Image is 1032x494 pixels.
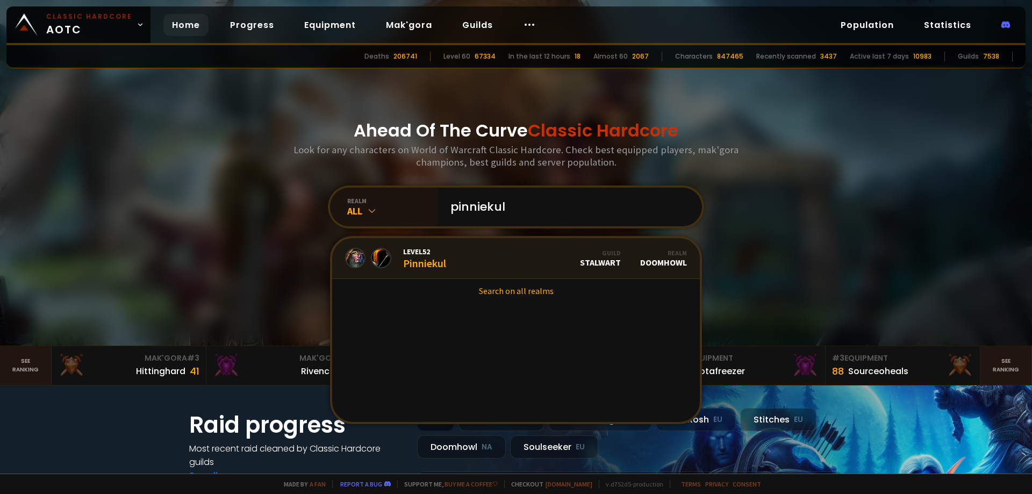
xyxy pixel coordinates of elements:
div: Stitches [740,408,816,431]
div: Pinniekul [403,247,446,270]
div: Deaths [364,52,389,61]
h3: Look for any characters on World of Warcraft Classic Hardcore. Check best equipped players, mak'g... [289,144,743,168]
small: Classic Hardcore [46,12,132,22]
h1: Raid progress [189,408,404,442]
div: Nek'Rosh [656,408,736,431]
a: Report a bug [340,480,382,488]
div: Sourceoheals [848,364,908,378]
small: NA [482,442,492,453]
div: Hittinghard [136,364,185,378]
div: Characters [675,52,713,61]
h1: Ahead Of The Curve [354,118,678,144]
a: Seeranking [980,346,1032,385]
span: AOTC [46,12,132,38]
div: Equipment [677,353,819,364]
a: Mak'Gora#2Rivench100 [206,346,361,385]
div: Rivench [301,364,335,378]
div: 18 [575,52,580,61]
a: Search on all realms [332,279,700,303]
div: 847465 [717,52,743,61]
div: Level 60 [443,52,470,61]
div: Recently scanned [756,52,816,61]
span: # 3 [187,353,199,363]
a: [DOMAIN_NAME] [546,480,592,488]
a: Consent [733,480,761,488]
a: Progress [221,14,283,36]
a: Equipment [296,14,364,36]
div: 206741 [393,52,417,61]
div: In the last 12 hours [508,52,570,61]
div: realm [347,197,438,205]
div: 67334 [475,52,496,61]
div: All [347,205,438,217]
div: 2067 [632,52,649,61]
div: Almost 60 [593,52,628,61]
div: Doomhowl [417,435,506,459]
div: Notafreezer [693,364,745,378]
a: Mak'Gora#3Hittinghard41 [52,346,206,385]
div: 3437 [820,52,837,61]
div: Realm [640,249,687,257]
span: Level 52 [403,247,446,256]
a: Terms [681,480,701,488]
span: Support me, [397,480,498,488]
a: Population [832,14,902,36]
a: Mak'gora [377,14,441,36]
div: Mak'Gora [58,353,199,364]
a: Statistics [915,14,980,36]
div: Guild [580,249,621,257]
small: EU [576,442,585,453]
span: # 3 [832,353,844,363]
a: Guilds [454,14,501,36]
div: Mak'Gora [213,353,354,364]
span: Made by [277,480,326,488]
div: 88 [832,364,844,378]
a: Home [163,14,209,36]
input: Search a character... [444,188,689,226]
a: #3Equipment88Sourceoheals [826,346,980,385]
small: EU [713,414,722,425]
div: Equipment [832,353,973,364]
div: Guilds [958,52,979,61]
div: Doomhowl [640,249,687,268]
div: 41 [190,364,199,378]
span: Classic Hardcore [528,118,678,142]
div: Active last 7 days [850,52,909,61]
a: Buy me a coffee [445,480,498,488]
span: Checkout [504,480,592,488]
a: See all progress [189,469,259,482]
a: #2Equipment88Notafreezer [671,346,826,385]
small: EU [794,414,803,425]
div: Stalwart [580,249,621,268]
span: v. d752d5 - production [599,480,663,488]
a: Level52PinniekulGuildStalwartRealmDoomhowl [332,238,700,279]
div: Soulseeker [510,435,598,459]
a: Classic HardcoreAOTC [6,6,150,43]
a: Privacy [705,480,728,488]
div: 10983 [913,52,931,61]
div: 7538 [983,52,999,61]
h4: Most recent raid cleaned by Classic Hardcore guilds [189,442,404,469]
a: a fan [310,480,326,488]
